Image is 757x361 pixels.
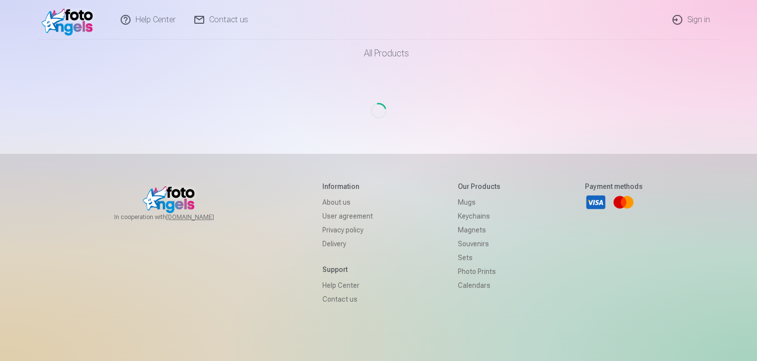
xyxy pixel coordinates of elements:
a: User agreement [322,209,373,223]
a: Magnets [458,223,500,237]
a: Calendars [458,278,500,292]
a: [DOMAIN_NAME] [166,213,238,221]
a: About us [322,195,373,209]
a: Delivery [322,237,373,251]
a: Privacy policy [322,223,373,237]
img: /v1 [42,4,98,36]
a: Help Center [322,278,373,292]
h5: Payment methods [585,181,643,191]
a: Souvenirs [458,237,500,251]
a: Photo prints [458,265,500,278]
a: Mugs [458,195,500,209]
a: Keychains [458,209,500,223]
a: All products [336,40,421,67]
a: Sets [458,251,500,265]
h5: Our products [458,181,500,191]
h5: Information [322,181,373,191]
a: Contact us [322,292,373,306]
h5: Support [322,265,373,274]
span: In cooperation with [114,213,238,221]
a: Visa [585,191,607,213]
a: Mastercard [613,191,634,213]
